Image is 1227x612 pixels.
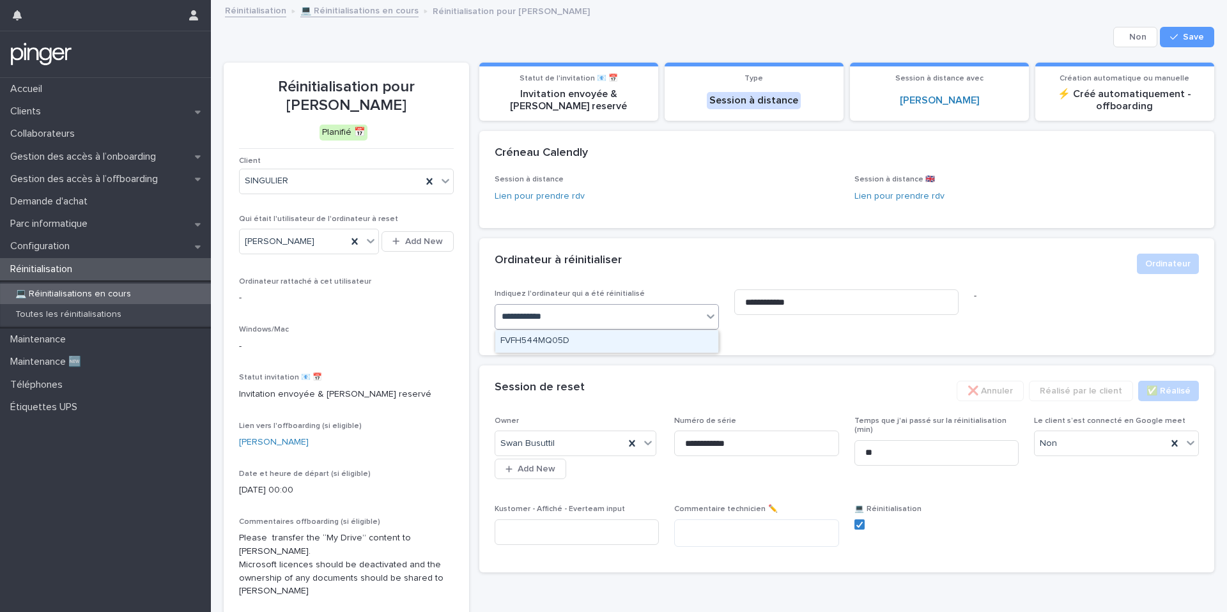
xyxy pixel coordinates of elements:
[495,417,519,425] span: Owner
[245,174,288,188] span: SINGULIER
[1040,437,1057,450] span: Non
[495,192,585,201] a: Lien pour prendre rdv
[5,173,168,185] p: Gestion des accès à l’offboarding
[854,505,922,513] span: 💻 Réinitialisation
[495,459,566,479] button: Add New
[1183,33,1204,42] span: Save
[968,385,1013,397] span: ❌ Annuler
[5,240,80,252] p: Configuration
[854,417,1007,434] span: Temps que j'ai passé sur la réinitialisation (min)
[854,192,945,201] a: Lien pour prendre rdv
[239,532,454,598] p: Please transfer the “My Drive” content to [PERSON_NAME]. Microsoft licences should be deactivated...
[495,176,564,183] span: Session à distance
[433,3,590,17] p: Réinitialisation pour [PERSON_NAME]
[300,3,419,17] a: 💻 Réinitialisations en cours
[382,231,453,252] button: Add New
[239,470,371,478] span: Date et heure de départ (si éligible)
[5,83,52,95] p: Accueil
[239,278,371,286] span: Ordinateur rattaché à cet utilisateur
[500,437,555,450] span: Swan Busuttil
[239,291,454,305] p: -
[1029,381,1133,401] button: Réalisé par le client
[405,237,443,246] span: Add New
[495,505,625,513] span: Kustomer - Affiché - Everteam input
[5,105,51,118] p: Clients
[495,290,645,298] span: Indiquez l'ordinateur qui a été réinitialisé
[1034,417,1185,425] span: Le client s’est connecté en Google meet
[225,3,286,17] a: Réinitialisation
[854,176,935,183] span: Session à distance 🇬🇧
[1060,75,1189,82] span: Création automatique ou manuelle
[5,128,85,140] p: Collaborateurs
[5,195,98,208] p: Demande d'achat
[974,289,1198,303] p: -
[1043,88,1207,112] p: ⚡ Créé automatiquement - offboarding
[745,75,763,82] span: Type
[239,374,322,381] span: Statut invitation 📧 📅
[5,379,73,391] p: Téléphones
[239,518,380,526] span: Commentaires offboarding (si éligible)
[495,330,718,353] div: FVFH544MQ05D
[239,436,309,449] a: [PERSON_NAME]
[10,42,72,67] img: mTgBEunGTSyRkCgitkcU
[674,505,778,513] span: Commentaire technicien ✏️
[895,75,984,82] span: Session à distance avec
[1137,254,1199,274] button: Ordinateur
[239,340,454,353] p: -
[5,218,98,230] p: Parc informatique
[239,78,454,115] p: Réinitialisation pour [PERSON_NAME]
[320,125,367,141] div: Planifié 📅
[674,417,736,425] span: Numéro de série
[1145,257,1191,270] span: Ordinateur
[495,381,585,395] h2: Session de reset
[487,88,651,112] p: Invitation envoyée & [PERSON_NAME] reservé
[5,289,141,300] p: 💻 Réinitialisations en cours
[495,254,622,268] h2: Ordinateur à réinitialiser
[1138,381,1199,401] button: ✅​ Réalisé
[239,484,454,497] p: [DATE] 00:00
[5,401,88,413] p: Étiquettes UPS
[5,356,91,368] p: Maintenance 🆕
[5,309,132,320] p: Toutes les réinitialisations
[518,464,555,473] span: Add New
[5,151,166,163] p: Gestion des accès à l’onboarding
[239,326,289,333] span: Windows/Mac
[707,92,801,109] div: Session à distance
[957,381,1024,401] button: ❌ Annuler
[495,146,588,160] h2: Créneau Calendly
[1146,385,1191,397] span: ✅​ Réalisé
[1160,27,1214,47] button: Save
[5,333,76,346] p: Maintenance
[239,215,398,223] span: Qui était l'utilisateur de l'ordinateur à reset
[900,95,979,107] a: [PERSON_NAME]
[5,263,82,275] p: Réinitialisation
[520,75,618,82] span: Statut de l'invitation 📧 📅
[245,235,314,249] span: [PERSON_NAME]
[239,388,454,401] p: Invitation envoyée & [PERSON_NAME] reservé
[1040,385,1122,397] span: Réalisé par le client
[239,157,261,165] span: Client
[239,422,362,430] span: Lien vers l'offboarding (si eligible)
